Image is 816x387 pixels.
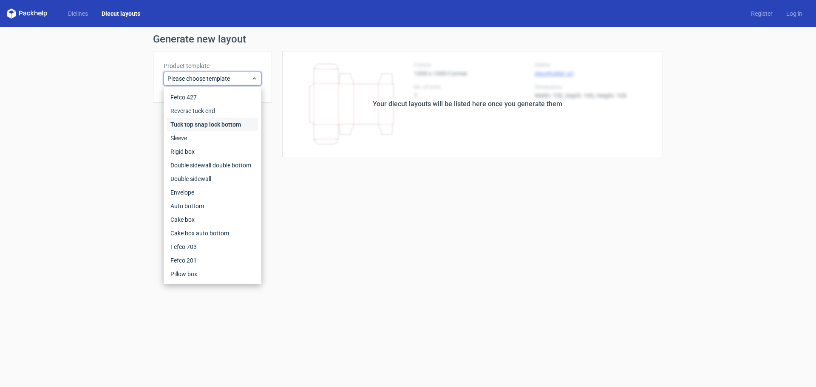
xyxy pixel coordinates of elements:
div: Pillow box [167,267,258,281]
div: Fefco 201 [167,254,258,267]
a: Register [744,9,779,18]
div: Rigid box [167,145,258,158]
a: Log in [779,9,809,18]
div: Tuck top snap lock bottom [167,118,258,131]
div: Fefco 703 [167,240,258,254]
label: Product template [164,62,261,70]
div: Cake box [167,213,258,226]
div: Auto bottom [167,199,258,213]
div: Sleeve [167,131,258,145]
div: Envelope [167,186,258,199]
div: Cake box auto bottom [167,226,258,240]
a: Dielines [61,9,95,18]
span: Please choose template [167,74,251,83]
div: Reverse tuck end [167,104,258,118]
a: Diecut layouts [95,9,147,18]
div: Your diecut layouts will be listed here once you generate them [373,99,562,109]
div: Double sidewall [167,172,258,186]
div: Fefco 427 [167,90,258,104]
div: Double sidewall double bottom [167,158,258,172]
h1: Generate new layout [153,34,663,44]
